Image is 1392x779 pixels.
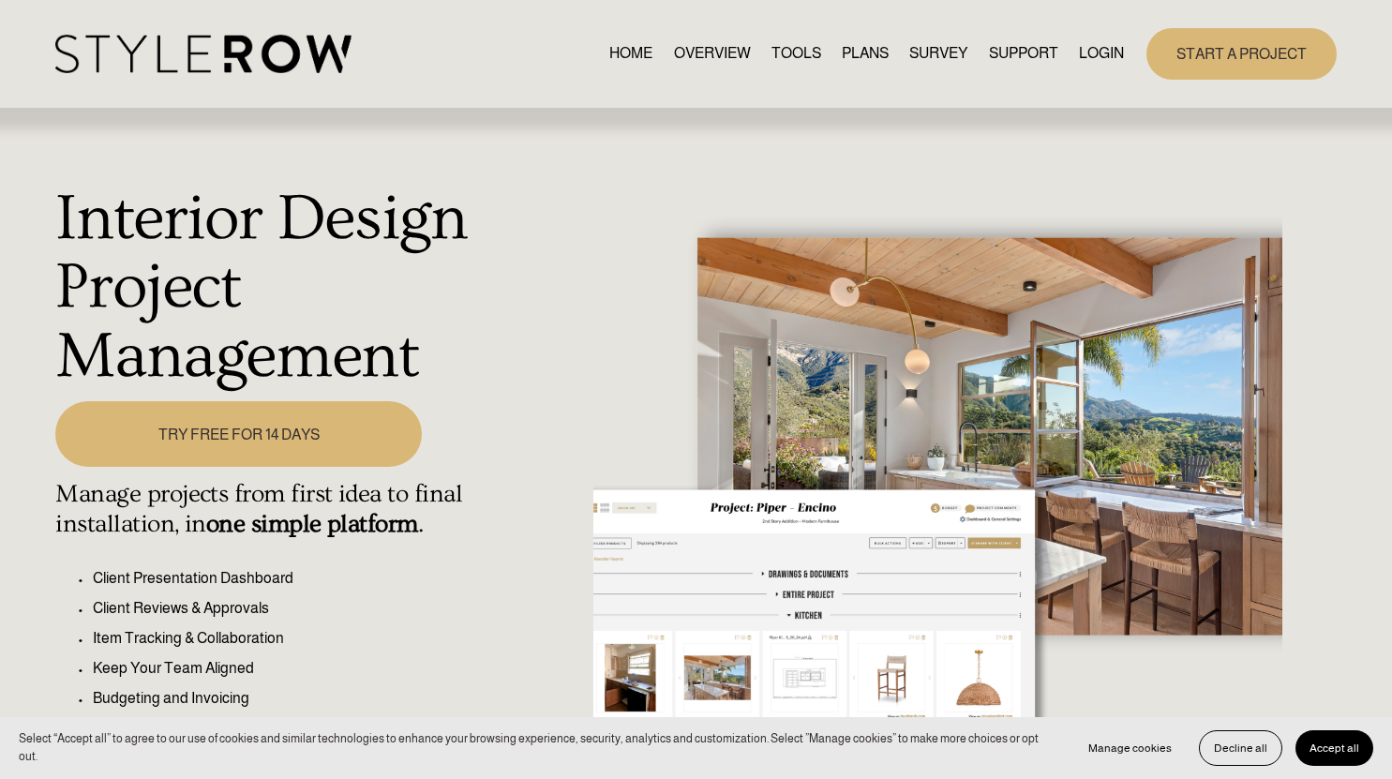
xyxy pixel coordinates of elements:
a: START A PROJECT [1146,28,1337,80]
p: Budgeting and Invoicing [93,687,583,710]
button: Decline all [1199,730,1282,766]
a: TRY FREE FOR 14 DAYS [55,401,422,467]
a: SURVEY [909,41,967,67]
a: OVERVIEW [674,41,751,67]
p: Keep Your Team Aligned [93,657,583,680]
h4: Manage projects from first idea to final installation, in . [55,480,583,539]
a: folder dropdown [989,41,1058,67]
p: Client Reviews & Approvals [93,597,583,620]
span: Decline all [1214,742,1267,755]
p: Client Presentation Dashboard [93,567,583,590]
strong: one simple platform [206,510,418,538]
a: PLANS [842,41,889,67]
button: Manage cookies [1074,730,1186,766]
span: Manage cookies [1088,742,1172,755]
img: StyleRow [55,35,351,73]
a: TOOLS [771,41,821,67]
h1: Interior Design Project Management [55,185,583,391]
button: Accept all [1295,730,1373,766]
a: HOME [609,41,652,67]
a: LOGIN [1079,41,1124,67]
span: SUPPORT [989,42,1058,65]
p: Select “Accept all” to agree to our use of cookies and similar technologies to enhance your brows... [19,730,1055,765]
span: Accept all [1310,742,1359,755]
p: Item Tracking & Collaboration [93,627,583,650]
